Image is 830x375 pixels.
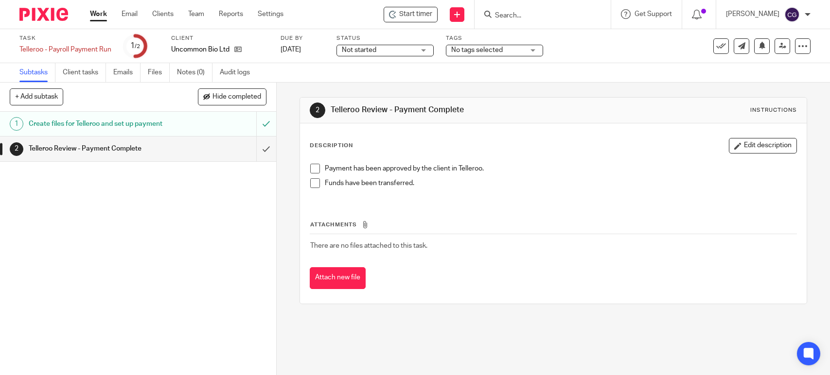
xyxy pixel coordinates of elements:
a: Settings [258,9,283,19]
input: Search [494,12,582,20]
div: 2 [310,102,325,118]
button: Hide completed [198,88,266,105]
h1: Create files for Telleroo and set up payment [29,117,174,131]
p: Uncommon Bio Ltd [171,45,230,54]
span: [DATE] [281,46,301,53]
label: Tags [446,34,543,42]
a: Reports [219,9,243,19]
span: There are no files attached to this task. [310,242,427,249]
img: svg%3E [784,7,800,22]
p: Payment has been approved by the client in Telleroo. [325,164,796,173]
a: Email [122,9,138,19]
button: Edit description [729,138,797,153]
label: Due by [281,34,324,42]
label: Status [336,34,434,42]
span: Hide completed [212,93,261,101]
a: Client tasks [63,63,106,82]
h1: Telleroo Review - Payment Complete [29,141,174,156]
span: Start timer [399,9,432,19]
small: /2 [135,44,140,49]
span: Not started [342,47,376,53]
button: Attach new file [310,267,366,289]
span: Attachments [310,222,357,227]
div: 1 [10,117,23,131]
h1: Telleroo Review - Payment Complete [331,105,574,115]
p: [PERSON_NAME] [726,9,779,19]
label: Task [19,34,111,42]
p: Funds have been transferred. [325,178,796,188]
p: Description [310,142,353,150]
a: Audit logs [220,63,257,82]
a: Subtasks [19,63,55,82]
span: No tags selected [451,47,503,53]
div: Uncommon Bio Ltd - Telleroo - Payroll Payment Run [384,7,438,22]
div: Instructions [750,106,797,114]
div: 2 [10,142,23,156]
label: Client [171,34,268,42]
a: Files [148,63,170,82]
div: Telleroo - Payroll Payment Run [19,45,111,54]
img: Pixie [19,8,68,21]
span: Get Support [635,11,672,17]
a: Clients [152,9,174,19]
button: + Add subtask [10,88,63,105]
a: Emails [113,63,141,82]
div: 1 [130,40,140,51]
a: Team [188,9,204,19]
a: Work [90,9,107,19]
a: Notes (0) [177,63,212,82]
